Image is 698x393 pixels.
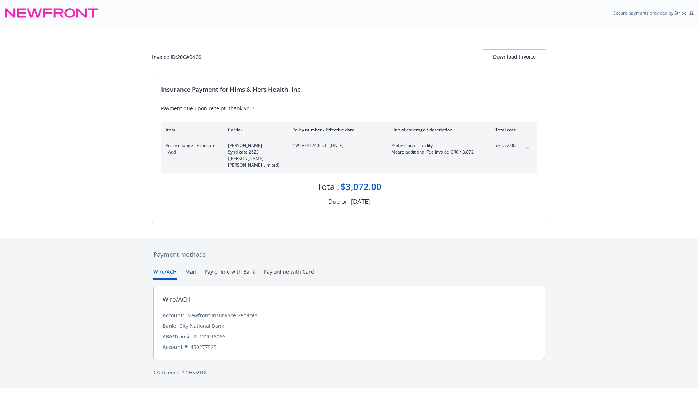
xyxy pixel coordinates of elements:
button: Download Invoice [483,49,546,64]
button: Pay online with Bank [205,268,255,280]
button: Pay online with Card [264,268,314,280]
p: Secure payments provided by Stripe [613,10,686,16]
div: Policy change - Exposure - Add[PERSON_NAME] Syndicate 2623 ([PERSON_NAME] [PERSON_NAME] Limited)#... [161,138,537,173]
div: 122016066 [199,333,225,340]
div: [DATE] [351,197,370,206]
span: $3,072.00 [488,142,516,149]
span: Policy change - Exposure - Add [165,142,216,155]
div: Account # [163,343,188,351]
div: Download Invoice [483,50,546,64]
span: #W28F41240601 - [DATE] [292,142,380,149]
div: Wire/ACH [163,295,191,304]
div: CA License # 0H55918 [153,369,545,376]
div: Total: [317,180,339,193]
span: [PERSON_NAME] Syndicate 2623 ([PERSON_NAME] [PERSON_NAME] Limited) [228,142,281,168]
div: Account: [163,311,184,319]
span: Professional Liability [391,142,477,149]
div: $3,072.00 [341,180,381,193]
button: Mail [185,268,196,280]
div: Invoice ID: 20CA94C0 [152,53,201,61]
span: Professional LiabilityMcare additional Fee Invoice-CRC $3,072 [391,142,477,155]
span: Mcare additional Fee Invoice-CRC $3,072 [391,149,477,155]
div: Insurance Payment for Hims & Hers Health, Inc. [161,85,537,94]
div: Carrier [228,127,281,133]
div: Payment methods [153,250,545,259]
div: Bank: [163,322,176,330]
button: expand content [521,142,533,154]
div: ABA/Transit # [163,333,196,340]
div: Due on [328,197,349,206]
div: Policy number / Effective date [292,127,380,133]
div: Newfront Insurance Services [187,311,257,319]
div: Line of coverage / description [391,127,477,133]
div: Item [165,127,216,133]
div: Payment due upon receipt, thank you! [161,104,537,112]
button: Wire/ACH [153,268,177,280]
div: Total cost [488,127,516,133]
div: City National Bank [179,322,224,330]
div: 450277525 [190,343,217,351]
